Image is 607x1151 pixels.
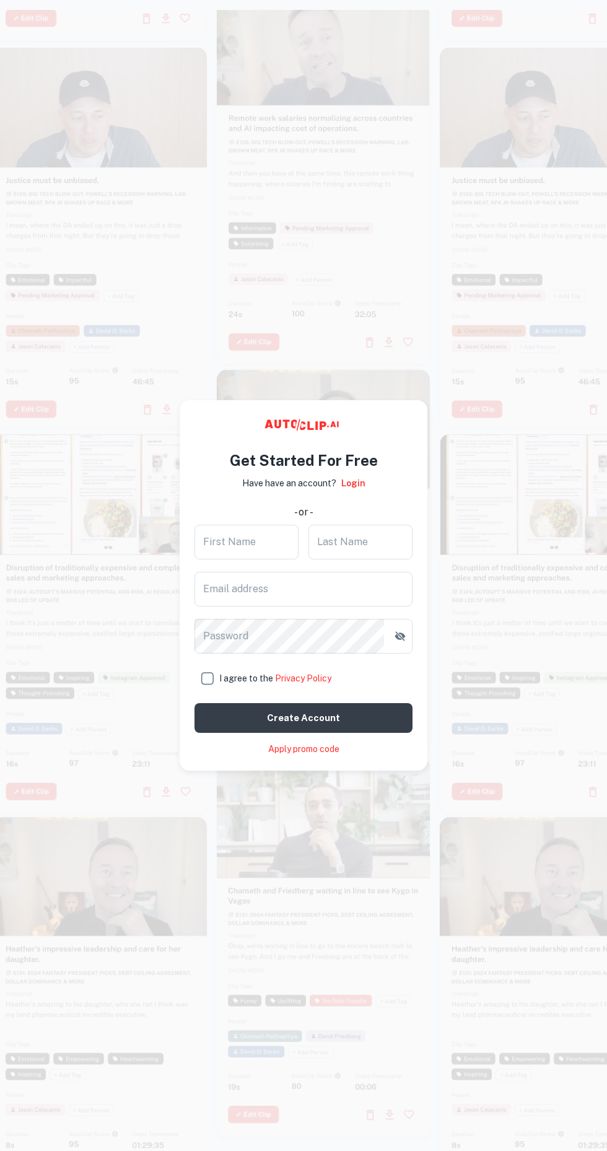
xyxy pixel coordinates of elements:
[268,743,339,756] a: Apply promo code
[294,505,313,520] div: - or -
[230,449,378,471] h4: Get Started For Free
[194,703,413,733] button: Create account
[242,476,336,490] p: Have have an account?
[219,673,331,683] span: I agree to the
[341,476,365,490] a: Login
[275,673,331,683] a: Privacy Policy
